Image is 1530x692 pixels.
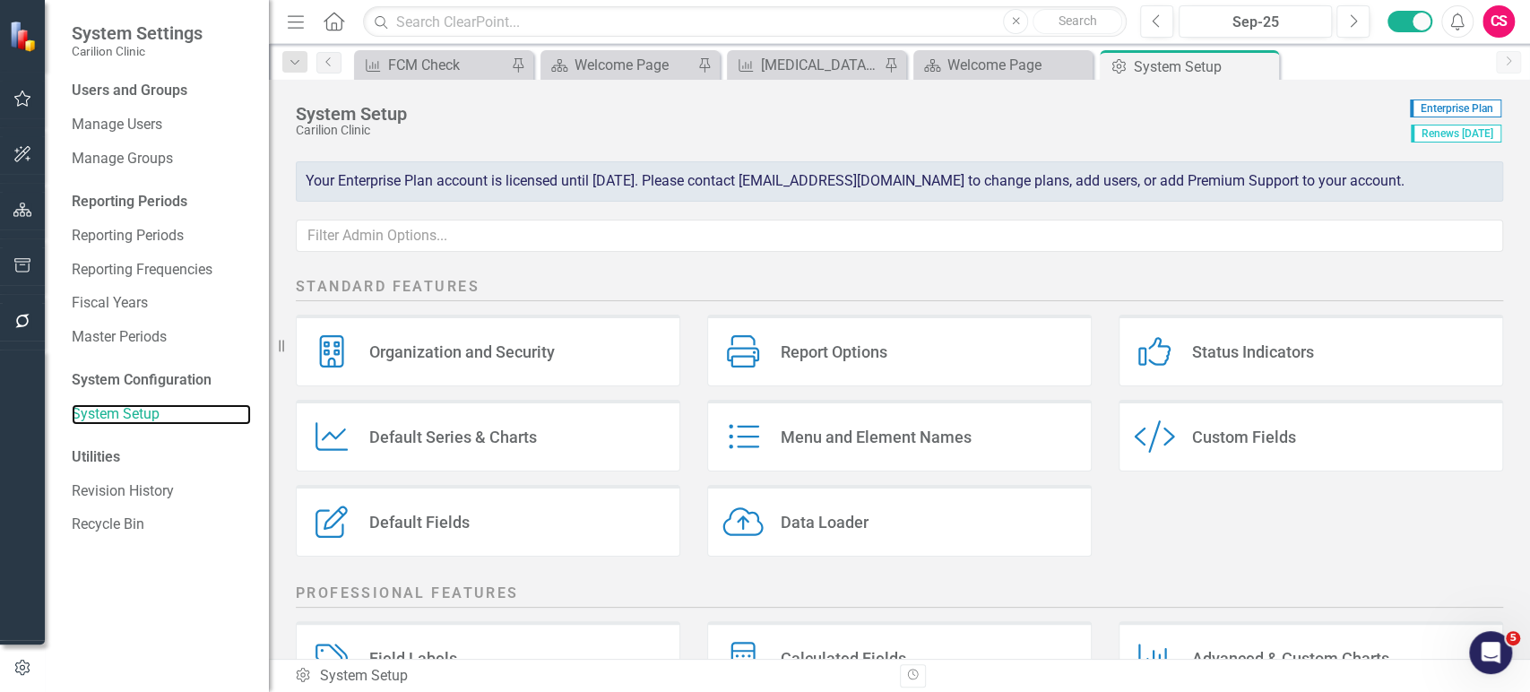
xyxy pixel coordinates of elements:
[72,22,203,44] span: System Settings
[9,21,40,52] img: ClearPoint Strategy
[294,666,886,687] div: System Setup
[1411,125,1501,143] span: Renews [DATE]
[72,293,251,314] a: Fiscal Years
[296,584,1503,608] h2: Professional Features
[296,161,1503,202] div: Your Enterprise Plan account is licensed until [DATE]. Please contact [EMAIL_ADDRESS][DOMAIN_NAME...
[72,149,251,169] a: Manage Groups
[296,277,1503,301] h2: Standard Features
[1482,5,1515,38] button: CS
[72,192,251,212] div: Reporting Periods
[72,404,251,425] a: System Setup
[388,54,506,76] div: FCM Check
[1059,13,1097,28] span: Search
[761,54,879,76] div: [MEDICAL_DATA] Use for CVD Prevention
[1506,631,1520,645] span: 5
[363,6,1127,38] input: Search ClearPoint...
[72,260,251,281] a: Reporting Frequencies
[72,447,251,468] div: Utilities
[1410,99,1501,117] span: Enterprise Plan
[369,512,470,532] div: Default Fields
[545,54,693,76] a: Welcome Page
[359,54,506,76] a: FCM Check
[1134,56,1275,78] div: System Setup
[72,327,251,348] a: Master Periods
[575,54,693,76] div: Welcome Page
[72,481,251,502] a: Revision History
[72,81,251,101] div: Users and Groups
[1469,631,1512,674] iframe: Intercom live chat
[781,648,906,669] div: Calculated Fields
[1179,5,1332,38] button: Sep-25
[731,54,879,76] a: [MEDICAL_DATA] Use for CVD Prevention
[369,648,457,669] div: Field Labels
[918,54,1088,76] a: Welcome Page
[781,512,869,532] div: Data Loader
[1192,648,1389,669] div: Advanced & Custom Charts
[1185,12,1326,33] div: Sep-25
[947,54,1088,76] div: Welcome Page
[781,427,972,447] div: Menu and Element Names
[72,515,251,535] a: Recycle Bin
[781,342,887,362] div: Report Options
[369,342,555,362] div: Organization and Security
[369,427,537,447] div: Default Series & Charts
[72,44,203,58] small: Carilion Clinic
[296,104,1401,124] div: System Setup
[296,220,1503,253] input: Filter Admin Options...
[296,124,1401,137] div: Carilion Clinic
[1192,342,1314,362] div: Status Indicators
[1033,9,1122,34] button: Search
[1192,427,1296,447] div: Custom Fields
[72,370,251,391] div: System Configuration
[72,115,251,135] a: Manage Users
[72,226,251,247] a: Reporting Periods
